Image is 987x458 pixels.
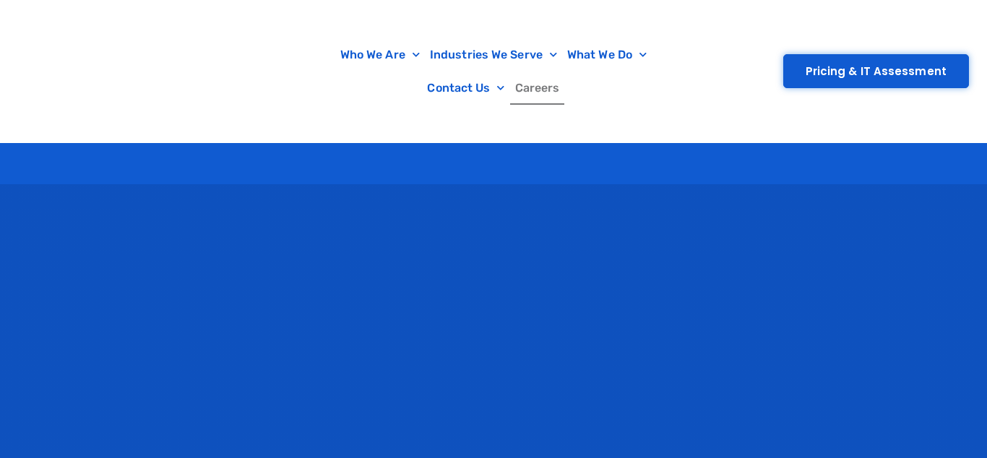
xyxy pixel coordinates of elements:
[562,38,652,72] a: What We Do
[425,38,562,72] a: Industries We Serve
[806,66,947,77] span: Pricing & IT Assessment
[422,72,509,105] a: Contact Us
[25,7,328,135] img: Digacore Logo
[783,54,969,88] a: Pricing & IT Assessment
[335,38,652,105] nav: Menu
[510,72,565,105] a: Careers
[335,38,425,72] a: Who We Are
